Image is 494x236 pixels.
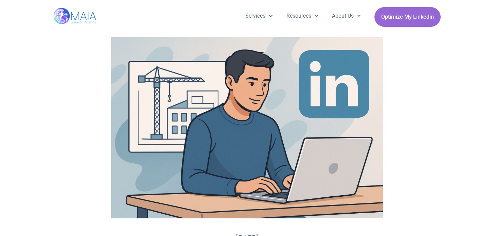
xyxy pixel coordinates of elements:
[280,7,325,25] a: Resources
[239,7,279,25] a: Services
[239,7,368,25] nav: Menu
[374,7,441,27] a: Optimize My Linkedin
[381,11,434,23] span: Optimize My Linkedin
[325,7,368,25] a: About Us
